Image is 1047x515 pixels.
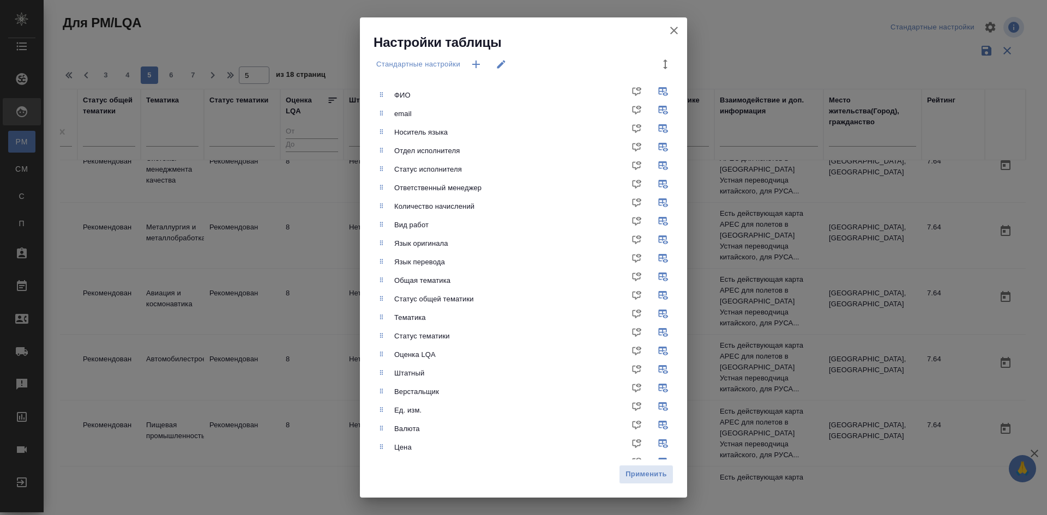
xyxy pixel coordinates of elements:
[463,51,489,77] button: Новые настройки
[652,286,678,312] span: Показывать в таблице
[376,234,687,253] div: Язык оригинала
[376,383,687,401] div: Верстальщик
[394,368,685,379] div: Штатный
[626,286,652,312] span: Показывать в доп. информации
[376,160,687,179] div: Статус исполнителя
[376,346,687,364] div: Оценка LQA
[394,108,685,119] div: email
[394,312,685,323] div: Тематика
[376,327,687,346] div: Статус тематики
[626,101,652,127] span: Показывать в доп. информации
[626,416,652,442] span: Показывать в доп. информации
[376,401,687,420] div: Ед. изм.
[652,379,678,405] span: Показывать в таблице
[626,268,652,294] span: Показывать в доп. информации
[652,453,678,479] span: Показывать в таблице
[394,257,685,268] div: Язык перевода
[376,290,687,308] div: Статус общей тематики
[376,364,687,383] div: Штатный
[626,231,652,257] span: Показывать в доп. информации
[394,164,685,175] div: Статус исполнителя
[652,193,678,220] span: Показывать в таблице
[652,342,678,368] span: Показывать в таблице
[652,305,678,331] span: Показывать в таблице
[376,216,687,234] div: Вид работ
[394,127,685,138] div: Носитель языка
[376,438,687,457] div: Цена
[376,123,687,142] div: Носитель языка
[394,405,685,416] div: Ед. изм.
[394,146,685,156] div: Отдел исполнителя
[626,175,652,201] span: Показывать в доп. информации
[626,119,652,146] span: Показывать в доп. информации
[652,212,678,238] span: Показывать в таблице
[376,197,687,216] div: Количество начислений
[619,465,673,484] button: Применить
[376,457,687,475] div: Качество по тематике
[652,231,678,257] span: Показывать в таблице
[376,142,687,160] div: Отдел исполнителя
[626,82,652,108] span: Показывать в доп. информации
[394,294,685,305] div: Статус общей тематики
[652,416,678,442] span: Показывать в таблице
[489,51,513,77] button: Переименовать
[376,86,687,105] div: ФИО
[374,34,501,51] span: Настройки таблицы
[652,323,678,349] span: Показывать в таблице
[376,179,687,197] div: Ответственный менеджер
[626,156,652,183] span: Показывать в доп. информации
[394,442,685,453] div: Цена
[394,238,685,249] div: Язык оригинала
[376,271,687,290] div: Общая тематика
[626,379,652,405] span: Показывать в доп. информации
[652,51,678,77] button: Высота таблицы
[625,468,667,481] span: Применить
[626,305,652,331] span: Показывать в доп. информации
[394,331,685,342] div: Статус тематики
[394,183,685,193] div: Ответственный менеджер
[626,323,652,349] span: Показывать в доп. информации
[626,360,652,386] span: Показывать в доп. информации
[394,349,685,360] div: Оценка LQA
[626,342,652,368] span: Показывать в доп. информации
[626,397,652,423] span: Показывать в доп. информации
[376,253,687,271] div: Язык перевода
[394,423,685,434] div: Валюта
[652,434,678,461] span: Показывать в таблице
[394,386,685,397] div: Верстальщик
[376,308,687,327] div: Тематика
[376,105,687,123] div: email
[652,268,678,294] span: Показывать в таблице
[376,420,687,438] div: Валюта
[374,51,463,77] div: split button
[652,360,678,386] span: Показывать в таблице
[652,397,678,423] span: Показывать в таблице
[394,90,685,101] div: ФИО
[626,434,652,461] span: Показывать в доп. информации
[394,275,685,286] div: Общая тематика
[394,201,685,212] div: Количество начислений
[626,138,652,164] span: Показывать в доп. информации
[394,220,685,231] div: Вид работ
[652,249,678,275] span: Показывать в таблице
[626,212,652,238] span: Показывать в доп. информации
